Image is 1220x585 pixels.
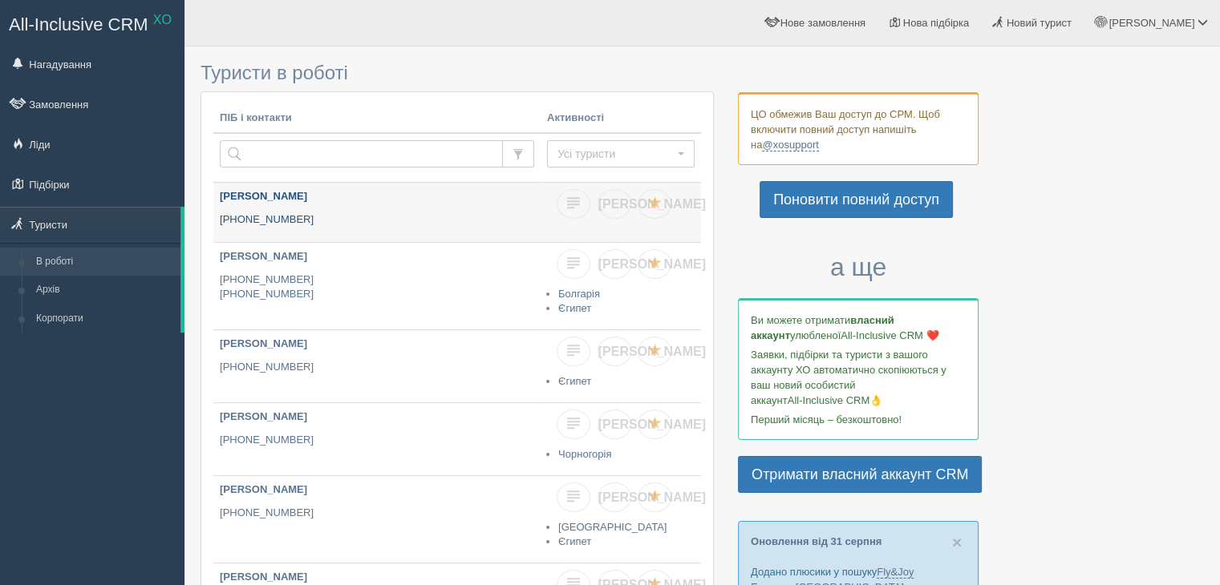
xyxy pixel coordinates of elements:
a: [PERSON_NAME] [PHONE_NUMBER][PHONE_NUMBER] [213,243,541,329]
button: Усі туристи [547,140,695,167]
span: Усі туристи [557,146,674,162]
span: Нове замовлення [780,17,865,29]
a: [PERSON_NAME] [PHONE_NUMBER] [213,476,541,563]
span: [PERSON_NAME] [598,418,706,431]
span: Туристи в роботі [201,62,348,83]
h3: а ще [738,253,979,281]
span: [PERSON_NAME] [598,257,706,271]
a: [PERSON_NAME] [PHONE_NUMBER] [213,403,541,475]
b: [PERSON_NAME] [220,571,307,583]
span: All-Inclusive CRM👌 [788,394,883,406]
a: Корпорати [29,305,180,333]
p: Заявки, підбірки та туристи з вашого аккаунту ХО автоматично скопіюються у ваш новий особистий ак... [751,347,966,408]
a: Оновлення від 31 серпня [751,535,882,547]
p: [PHONE_NUMBER] [220,506,534,521]
a: [PERSON_NAME] [PHONE_NUMBER] [213,330,541,402]
a: [PERSON_NAME] [598,337,631,366]
a: Єгипет [558,302,591,314]
span: [PERSON_NAME] [1109,17,1194,29]
a: [PERSON_NAME] [PHONE_NUMBER] [213,183,541,242]
th: Активності [541,104,701,133]
p: Перший місяць – безкоштовно! [751,412,966,427]
p: Ви можете отримати улюбленої [751,313,966,343]
a: Архів [29,276,180,305]
span: Новий турист [1007,17,1072,29]
b: власний аккаунт [751,314,894,341]
input: Пошук за ПІБ, паспортом або контактами [220,140,503,167]
a: Єгипет [558,375,591,387]
p: [PHONE_NUMBER] [220,433,534,448]
sup: XO [153,13,172,26]
a: [PERSON_NAME] [598,409,631,439]
a: [PERSON_NAME] [598,189,631,219]
span: [PERSON_NAME] [598,345,706,358]
a: В роботі [29,248,180,276]
a: @xosupport [762,139,818,151]
a: [GEOGRAPHIC_DATA] [558,521,667,533]
button: Close [952,534,962,551]
b: [PERSON_NAME] [220,483,307,495]
b: [PERSON_NAME] [220,337,307,349]
span: Нова підбірка [903,17,970,29]
div: ЦО обмежив Ваш доступ до СРМ. Щоб включити повний доступ напишіть на [738,92,979,165]
a: Болгарія [558,288,600,300]
a: [PERSON_NAME] [598,482,631,512]
span: × [952,533,962,551]
span: [PERSON_NAME] [598,490,706,504]
a: All-Inclusive CRM XO [1,1,184,45]
a: Поновити повний доступ [760,181,953,218]
a: Єгипет [558,535,591,547]
p: [PHONE_NUMBER] [220,212,534,228]
span: [PERSON_NAME] [598,197,706,211]
p: [PHONE_NUMBER] [220,360,534,375]
span: All-Inclusive CRM [9,14,148,34]
b: [PERSON_NAME] [220,410,307,422]
p: [PHONE_NUMBER] [PHONE_NUMBER] [220,272,534,302]
span: All-Inclusive CRM ❤️ [841,329,938,341]
a: Отримати власний аккаунт CRM [738,456,982,493]
th: ПІБ і контакти [213,104,541,133]
a: [PERSON_NAME] [598,249,631,279]
b: [PERSON_NAME] [220,190,307,202]
a: Чорногорія [558,448,611,460]
b: [PERSON_NAME] [220,250,307,262]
